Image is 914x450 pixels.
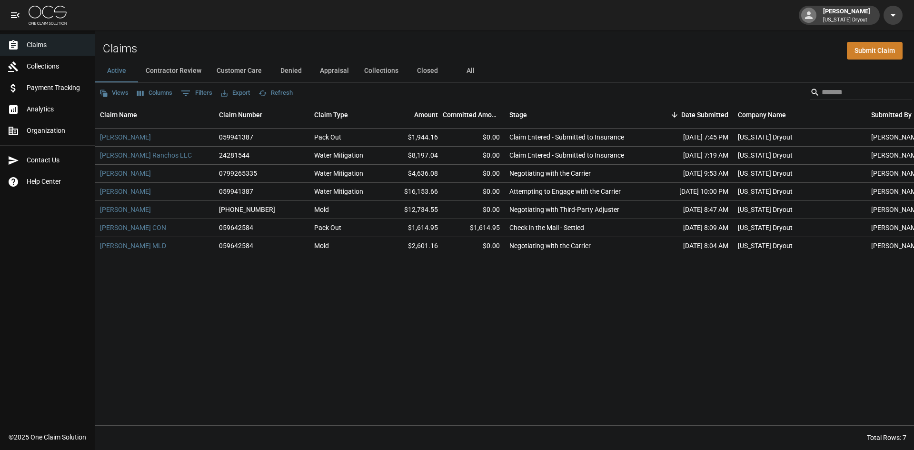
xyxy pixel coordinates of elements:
div: [DATE] 9:53 AM [647,165,733,183]
button: Contractor Review [138,60,209,82]
div: $16,153.66 [381,183,443,201]
button: Select columns [135,86,175,100]
div: $1,614.95 [443,219,505,237]
div: Arizona Dryout [738,187,793,196]
div: Stage [509,101,527,128]
div: Claim Name [100,101,137,128]
div: Arizona Dryout [738,132,793,142]
a: [PERSON_NAME] Ranchos LLC [100,150,192,160]
div: © 2025 One Claim Solution [9,432,86,442]
div: Mold [314,205,329,214]
div: $1,944.16 [381,129,443,147]
div: $0.00 [443,147,505,165]
div: [DATE] 10:00 PM [647,183,733,201]
div: Company Name [738,101,786,128]
div: [DATE] 8:47 AM [647,201,733,219]
div: Company Name [733,101,866,128]
div: 0799265335 [219,169,257,178]
div: Total Rows: 7 [867,433,906,442]
div: $1,614.95 [381,219,443,237]
h2: Claims [103,42,137,56]
div: Pack Out [314,223,341,232]
div: Committed Amount [443,101,500,128]
button: Views [97,86,131,100]
div: Submitted By [871,101,912,128]
div: [DATE] 7:45 PM [647,129,733,147]
button: Show filters [179,86,215,101]
span: Payment Tracking [27,83,87,93]
div: Stage [505,101,647,128]
button: Customer Care [209,60,269,82]
div: Claim Number [214,101,309,128]
div: Negotiating with the Carrier [509,241,591,250]
button: Active [95,60,138,82]
div: Claim Number [219,101,262,128]
a: [PERSON_NAME] [100,187,151,196]
div: 01-009-120716 [219,205,275,214]
div: [DATE] 8:09 AM [647,219,733,237]
div: [DATE] 8:04 AM [647,237,733,255]
span: Contact Us [27,155,87,165]
div: 059941387 [219,187,253,196]
img: ocs-logo-white-transparent.png [29,6,67,25]
p: [US_STATE] Dryout [823,16,870,24]
span: Collections [27,61,87,71]
a: [PERSON_NAME] [100,169,151,178]
div: $0.00 [443,165,505,183]
button: All [449,60,492,82]
div: Water Mitigation [314,150,363,160]
a: [PERSON_NAME] [100,132,151,142]
div: Amount [414,101,438,128]
div: Water Mitigation [314,187,363,196]
button: Collections [357,60,406,82]
div: $0.00 [443,183,505,201]
a: [PERSON_NAME] [100,205,151,214]
div: Attempting to Engage with the Carrier [509,187,621,196]
button: Export [219,86,252,100]
div: [DATE] 7:19 AM [647,147,733,165]
div: Date Submitted [647,101,733,128]
div: Claim Entered - Submitted to Insurance [509,150,624,160]
div: Arizona Dryout [738,241,793,250]
span: Organization [27,126,87,136]
div: Claim Name [95,101,214,128]
div: $0.00 [443,237,505,255]
div: Date Submitted [681,101,728,128]
div: Arizona Dryout [738,150,793,160]
div: Claim Type [314,101,348,128]
div: Committed Amount [443,101,505,128]
div: Pack Out [314,132,341,142]
div: 059642584 [219,223,253,232]
div: Negotiating with the Carrier [509,169,591,178]
div: $12,734.55 [381,201,443,219]
a: [PERSON_NAME] MLD [100,241,166,250]
div: $8,197.04 [381,147,443,165]
div: Negotiating with Third-Party Adjuster [509,205,619,214]
button: Sort [668,108,681,121]
a: [PERSON_NAME] CON [100,223,166,232]
div: $2,601.16 [381,237,443,255]
a: Submit Claim [847,42,903,60]
button: Refresh [256,86,295,100]
div: 24281544 [219,150,249,160]
div: $0.00 [443,129,505,147]
div: 059642584 [219,241,253,250]
div: Arizona Dryout [738,205,793,214]
div: Claim Entered - Submitted to Insurance [509,132,624,142]
div: $0.00 [443,201,505,219]
div: Amount [381,101,443,128]
div: Claim Type [309,101,381,128]
span: Claims [27,40,87,50]
span: Help Center [27,177,87,187]
div: dynamic tabs [95,60,914,82]
div: Arizona Dryout [738,223,793,232]
div: Check in the Mail - Settled [509,223,584,232]
div: Search [810,85,912,102]
button: open drawer [6,6,25,25]
div: $4,636.08 [381,165,443,183]
span: Analytics [27,104,87,114]
div: 059941387 [219,132,253,142]
div: [PERSON_NAME] [819,7,874,24]
div: Arizona Dryout [738,169,793,178]
div: Water Mitigation [314,169,363,178]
